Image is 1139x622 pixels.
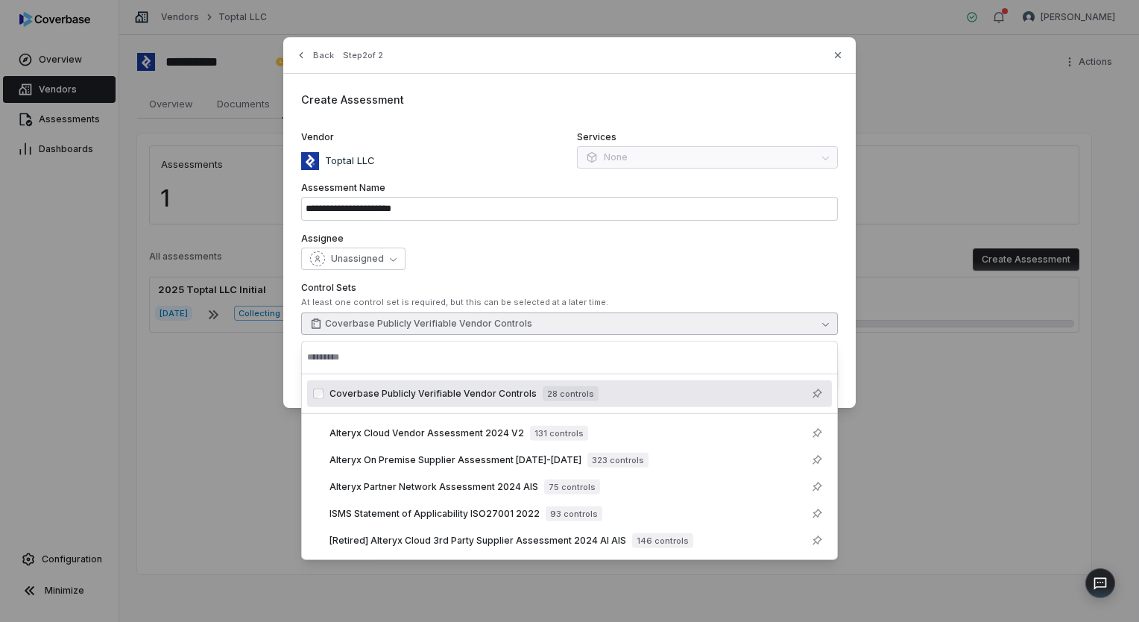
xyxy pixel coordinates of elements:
[301,297,838,308] div: At least one control set is required, but this can be selected at a later time.
[329,481,538,493] span: Alteryx Partner Network Assessment 2024 AIS
[301,182,838,194] label: Assessment Name
[301,93,404,106] span: Create Assessment
[544,480,600,494] span: 75 controls
[329,427,524,439] span: Alteryx Cloud Vendor Assessment 2024 V2
[530,426,588,441] span: 131 controls
[329,454,581,466] span: Alteryx On Premise Supplier Assessment [DATE]-[DATE]
[301,131,334,143] span: Vendor
[577,131,838,143] label: Services
[543,386,599,401] span: 28 controls
[325,318,532,330] span: Coverbase Publicly Verifiable Vendor Controls
[301,282,838,294] label: Control Sets
[587,453,649,468] span: 323 controls
[546,506,602,521] span: 93 controls
[343,50,383,61] span: Step 2 of 2
[329,508,540,520] span: ISMS Statement of Applicability ISO27001 2022
[329,535,626,547] span: [Retired] Alteryx Cloud 3rd Party Supplier Assessment 2024 AI AIS
[632,533,693,548] span: 146 controls
[331,253,384,265] span: Unassigned
[301,374,838,560] div: Suggestions
[301,233,838,245] label: Assignee
[319,154,375,169] p: Toptal LLC
[329,388,537,400] span: Coverbase Publicly Verifiable Vendor Controls
[291,42,338,69] button: Back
